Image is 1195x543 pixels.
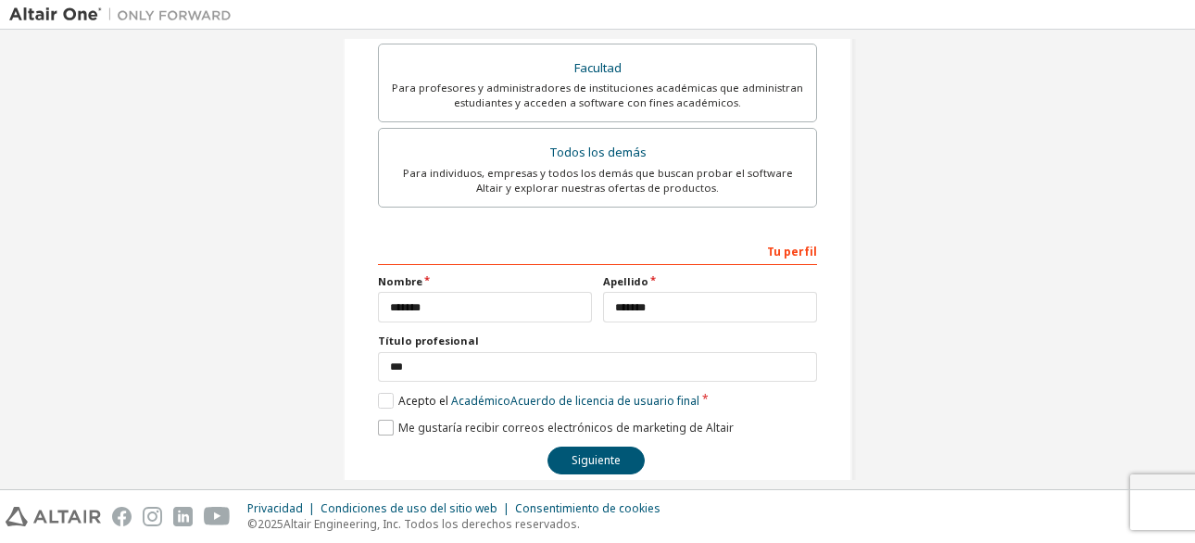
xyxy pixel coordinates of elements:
[247,516,672,532] p: © 2025 Altair Engineering, Inc. Todos los derechos reservados.
[143,507,162,526] img: instagram.svg
[603,274,817,289] label: Apellido
[390,140,805,166] div: Todos los demás
[378,334,817,348] label: Título profesional
[378,393,699,409] label: Acepto el
[247,501,321,516] div: Privacidad
[321,501,515,516] div: Condiciones de uso del sitio web
[451,393,699,409] a: Académico Acuerdo de licencia de usuario final
[378,235,817,265] div: Tu perfil
[547,447,645,474] button: Siguiente
[390,56,805,82] div: Facultad
[390,81,805,110] div: Para profesores y administradores de instituciones académicas que administran estudiantes y acced...
[390,166,805,196] div: Para individuos, empresas y todos los demás que buscan probar el software Altair y explorar nuest...
[9,6,241,24] img: Altair One
[204,507,231,526] img: youtube.svg
[173,507,193,526] img: linkedin.svg
[6,507,101,526] img: altair_logo.svg
[378,274,592,289] label: Nombre
[378,420,734,436] label: Me gustaría recibir correos electrónicos de marketing de Altair
[515,501,672,516] div: Consentimiento de cookies
[112,507,132,526] img: facebook.svg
